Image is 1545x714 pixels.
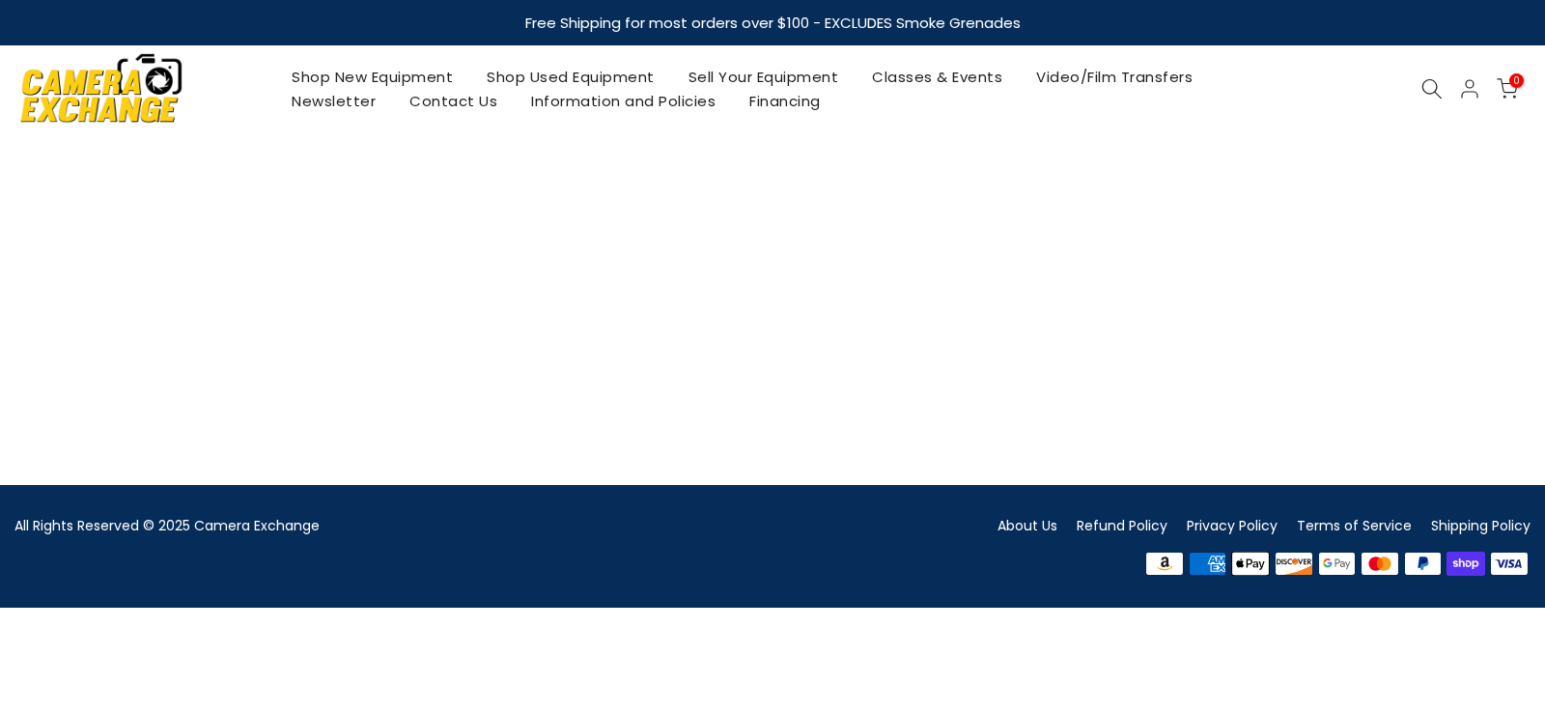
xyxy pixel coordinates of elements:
a: Financing [733,89,838,113]
img: master [1359,550,1402,579]
a: Privacy Policy [1187,516,1278,535]
a: Newsletter [275,89,393,113]
img: discover [1273,550,1316,579]
a: Refund Policy [1077,516,1167,535]
strong: Free Shipping for most orders over $100 - EXCLUDES Smoke Grenades [525,13,1021,33]
a: Shipping Policy [1431,516,1531,535]
a: Shop New Equipment [275,65,470,89]
img: apple pay [1229,550,1273,579]
a: About Us [997,516,1057,535]
div: All Rights Reserved © 2025 Camera Exchange [14,514,758,538]
a: Terms of Service [1297,516,1412,535]
img: american express [1186,550,1229,579]
a: 0 [1497,78,1518,100]
img: shopify pay [1445,550,1488,579]
a: Sell Your Equipment [671,65,856,89]
a: Information and Policies [515,89,733,113]
a: Contact Us [393,89,515,113]
a: Classes & Events [856,65,1020,89]
span: 0 [1509,73,1524,88]
img: google pay [1315,550,1359,579]
img: paypal [1401,550,1445,579]
a: Shop Used Equipment [470,65,672,89]
a: Video/Film Transfers [1020,65,1210,89]
img: visa [1487,550,1531,579]
img: amazon payments [1143,550,1187,579]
